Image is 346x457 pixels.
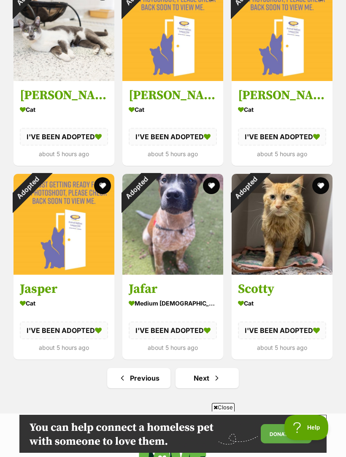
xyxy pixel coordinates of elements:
[20,148,108,160] div: about 5 hours ago
[129,297,217,309] div: medium [DEMOGRAPHIC_DATA] Dog
[111,163,162,213] div: Adopted
[122,81,223,166] a: [PERSON_NAME] Cat I'VE BEEN ADOPTED about 5 hours ago favourite
[19,415,327,453] iframe: Advertisement
[212,403,235,411] span: Close
[20,128,108,146] div: I'VE BEEN ADOPTED
[20,342,108,353] div: about 5 hours ago
[238,87,326,103] h3: [PERSON_NAME]
[238,342,326,353] div: about 5 hours ago
[129,103,217,116] div: Cat
[129,281,217,297] h3: Jafar
[238,281,326,297] h3: Scotty
[232,268,332,276] a: Adopted
[122,268,223,276] a: Adopted
[122,174,223,275] img: Jafar
[232,74,332,83] a: Adopted
[232,275,332,360] a: Scotty Cat I'VE BEEN ADOPTED about 5 hours ago favourite
[284,415,329,440] iframe: Help Scout Beacon - Open
[176,368,239,388] a: Next page
[238,128,326,146] div: I'VE BEEN ADOPTED
[232,81,332,166] a: [PERSON_NAME] Cat I'VE BEEN ADOPTED about 5 hours ago favourite
[107,368,170,388] a: Previous page
[20,103,108,116] div: Cat
[129,87,217,103] h3: [PERSON_NAME]
[20,87,108,103] h3: [PERSON_NAME] (ziggy)
[13,368,333,388] nav: Pagination
[312,177,329,194] button: favourite
[3,163,53,213] div: Adopted
[129,322,217,339] div: I'VE BEEN ADOPTED
[238,148,326,160] div: about 5 hours ago
[14,275,114,360] a: Jasper Cat I'VE BEEN ADOPTED about 5 hours ago favourite
[238,103,326,116] div: Cat
[20,281,108,297] h3: Jasper
[238,322,326,339] div: I'VE BEEN ADOPTED
[129,148,217,160] div: about 5 hours ago
[221,163,271,213] div: Adopted
[94,177,111,194] button: favourite
[203,177,220,194] button: favourite
[20,297,108,309] div: Cat
[129,128,217,146] div: I'VE BEEN ADOPTED
[129,342,217,353] div: about 5 hours ago
[14,174,114,275] img: Jasper
[14,81,114,166] a: [PERSON_NAME] (ziggy) Cat I'VE BEEN ADOPTED about 5 hours ago favourite
[14,268,114,276] a: Adopted
[238,297,326,309] div: Cat
[20,322,108,339] div: I'VE BEEN ADOPTED
[232,174,332,275] img: Scotty
[122,74,223,83] a: Adopted
[14,74,114,83] a: Adopted
[122,275,223,360] a: Jafar medium [DEMOGRAPHIC_DATA] Dog I'VE BEEN ADOPTED about 5 hours ago favourite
